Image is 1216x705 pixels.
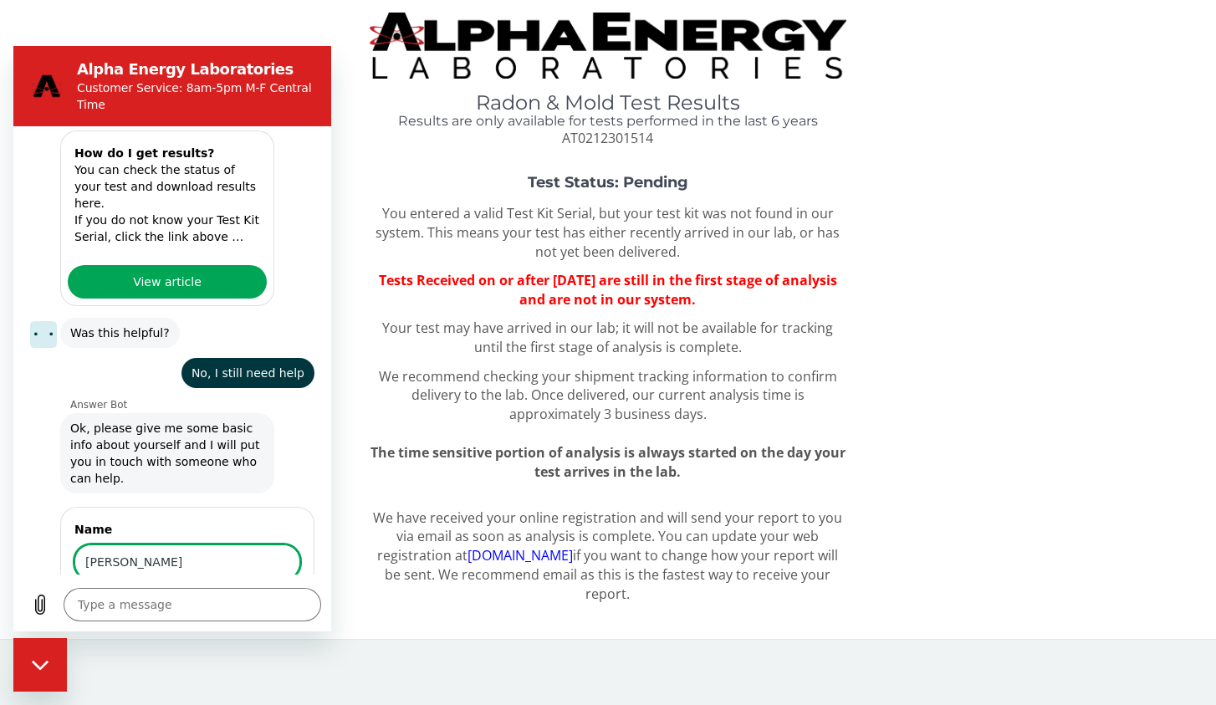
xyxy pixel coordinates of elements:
span: Tests Received on or after [DATE] are still in the first stage of analysis and are not in our sys... [379,271,837,309]
img: TightCrop.jpg [370,13,846,79]
p: Your test may have arrived in our lab; it will not be available for tracking until the first stag... [370,319,846,357]
span: No, I still need help [171,312,298,342]
iframe: Messaging window [13,46,331,631]
span: Was this helpful? [50,272,163,302]
p: Answer Bot [57,352,314,365]
span: AT0212301514 [562,129,653,147]
span: Once delivered, our current analysis time is approximately 3 business days. [509,386,805,423]
iframe: Button to launch messaging window, conversation in progress [13,638,67,692]
h3: How do I get results? [61,99,247,115]
span: The time sensitive portion of analysis is always started on the day your test arrives in the lab. [370,443,846,481]
a: View article: 'How do I get results?' [54,219,253,253]
span: Ok, please give me some basic info about yourself and I will put you in touch with someone who ca... [50,367,258,447]
p: You entered a valid Test Kit Serial, but your test kit was not found in our system. This means yo... [370,204,846,262]
a: [DOMAIN_NAME] [467,546,573,565]
button: Upload file [10,542,43,575]
span: View article [120,226,188,246]
strong: Test Status: Pending [528,173,688,192]
p: We have received your online registration and will send your report to you via email as soon as a... [370,508,846,604]
h4: Results are only available for tests performed in the last 6 years [370,114,846,129]
h1: Radon & Mold Test Results [370,92,846,114]
label: Name [61,475,287,492]
span: We recommend checking your shipment tracking information to confirm delivery to the lab. [379,367,837,405]
p: You can check the status of your test and download results here. If you do not know your Test Kit... [61,115,247,199]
